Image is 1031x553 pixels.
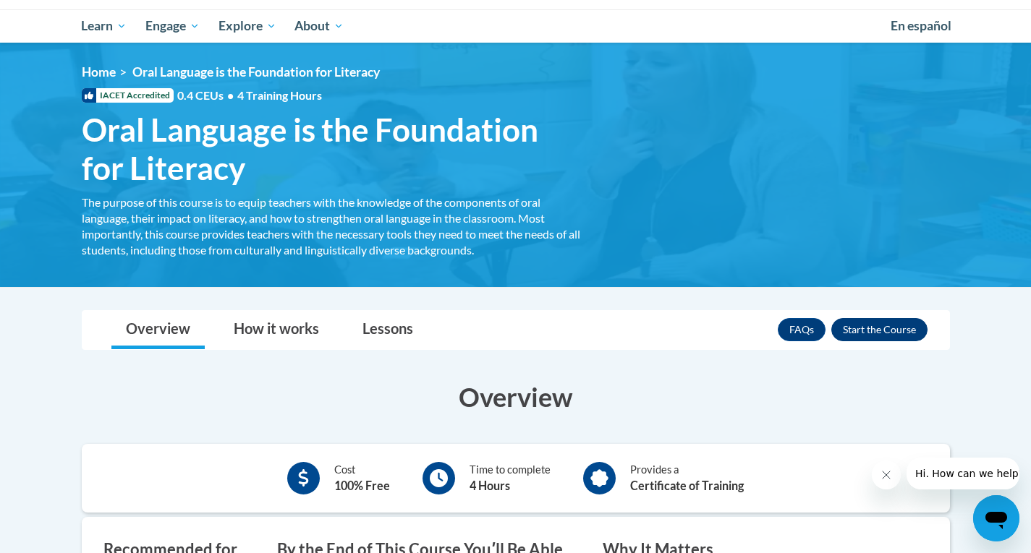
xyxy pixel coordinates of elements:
a: Engage [136,9,209,43]
a: En español [881,11,961,41]
div: Provides a [630,462,744,494]
a: Explore [209,9,286,43]
div: The purpose of this course is to equip teachers with the knowledge of the components of oral lang... [82,194,581,258]
iframe: Message from company [907,458,1019,489]
a: How it works [219,311,334,349]
span: Engage [145,17,200,35]
div: Main menu [60,9,972,43]
a: Overview [111,311,205,349]
span: 0.4 CEUs [177,87,322,103]
span: En español [891,18,951,33]
a: Learn [72,9,137,43]
div: Cost [334,462,390,494]
a: FAQs [778,318,826,341]
a: About [285,9,353,43]
b: Certificate of Training [630,479,744,492]
b: 100% Free [334,479,390,492]
span: Explore [218,17,276,35]
span: 4 Training Hours [237,88,322,102]
h3: Overview [82,379,950,415]
button: Enroll [831,318,928,341]
span: About [294,17,344,35]
span: Hi. How can we help? [9,10,117,22]
iframe: Button to launch messaging window [973,495,1019,541]
span: • [227,88,234,102]
b: 4 Hours [470,479,510,492]
iframe: Close message [872,460,901,489]
span: Oral Language is the Foundation for Literacy [132,64,380,80]
span: Oral Language is the Foundation for Literacy [82,111,581,187]
a: Home [82,64,116,80]
span: IACET Accredited [82,88,174,103]
div: Time to complete [470,462,551,494]
span: Learn [81,17,127,35]
a: Lessons [348,311,428,349]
